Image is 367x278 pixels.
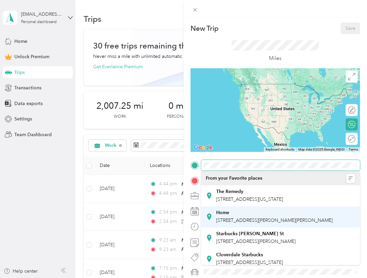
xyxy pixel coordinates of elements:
[216,260,283,265] span: [STREET_ADDRESS][US_STATE]
[216,239,296,244] span: [STREET_ADDRESS][PERSON_NAME]
[192,143,214,152] a: Open this area in Google Maps (opens a new window)
[206,175,262,181] span: From your Favorite places
[269,54,282,63] p: Miles
[216,189,243,195] strong: The Remedy
[330,241,367,278] iframe: Everlance-gr Chat Button Frame
[266,147,294,152] button: Keyboard shortcuts
[192,143,214,152] img: Google
[216,217,333,223] span: [STREET_ADDRESS][PERSON_NAME][PERSON_NAME]
[216,210,229,216] strong: Home
[349,148,358,151] a: Terms (opens in new tab)
[216,231,284,237] strong: Starbucks [PERSON_NAME] St
[191,24,219,33] p: New Trip
[298,148,345,151] span: Map data ©2025 Google, INEGI
[216,252,263,258] strong: Cloverdale Starbucks
[216,196,283,202] span: [STREET_ADDRESS][US_STATE]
